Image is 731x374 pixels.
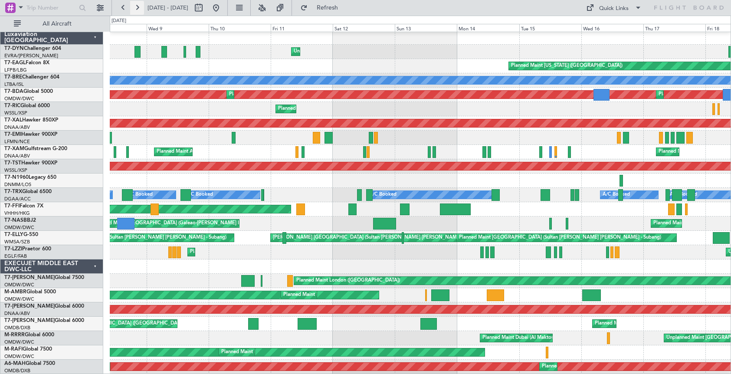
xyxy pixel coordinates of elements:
[4,296,34,302] a: OMDW/DWC
[4,318,55,323] span: T7-[PERSON_NAME]
[4,175,56,180] a: T7-N1960Legacy 650
[4,332,25,338] span: M-RRRR
[94,217,246,230] div: Planned Maint [GEOGRAPHIC_DATA] (Galeao-[PERSON_NAME] Intl)
[10,17,94,31] button: All Aircraft
[4,52,58,59] a: EVRA/[PERSON_NAME]
[4,118,58,123] a: T7-XALHawker 850XP
[4,110,27,116] a: WSSL/XSP
[369,188,397,201] div: A/C Booked
[4,181,31,188] a: DNMM/LOS
[4,210,30,217] a: VHHH/HKG
[4,232,23,237] span: T7-ELLY
[229,88,315,101] div: Planned Maint Dubai (Al Maktoum Intl)
[4,138,30,145] a: LFMN/NCE
[111,17,126,25] div: [DATE]
[4,60,49,66] a: T7-EAGLFalcon 8X
[4,132,57,137] a: T7-EMIHawker 900XP
[4,361,55,366] a: A6-MAHGlobal 7500
[4,218,23,223] span: T7-NAS
[147,24,209,32] div: Wed 9
[273,231,483,244] div: [PERSON_NAME] [GEOGRAPHIC_DATA] (Sultan [PERSON_NAME] [PERSON_NAME] - Subang)
[4,339,34,345] a: OMDW/DWC
[4,67,27,73] a: LFPB/LBG
[4,75,59,80] a: T7-BREChallenger 604
[4,361,26,366] span: A6-MAH
[603,188,630,201] div: A/C Booked
[4,75,22,80] span: T7-BRE
[4,175,29,180] span: T7-N1960
[643,24,705,32] div: Thu 17
[294,45,405,58] div: Unplanned Maint [GEOGRAPHIC_DATA] (Riga Intl)
[4,46,61,51] a: T7-DYNChallenger 604
[333,24,395,32] div: Sat 12
[84,24,146,32] div: Tue 8
[4,167,27,174] a: WSSL/XSP
[125,188,153,201] div: A/C Booked
[4,325,30,331] a: OMDB/DXB
[4,253,27,259] a: EGLF/FAB
[4,153,30,159] a: DNAA/ABV
[4,353,34,360] a: OMDW/DWC
[4,203,20,209] span: T7-FFI
[4,146,24,151] span: T7-XAM
[4,289,26,295] span: M-AMBR
[4,132,21,137] span: T7-EMI
[4,332,54,338] a: M-RRRRGlobal 6000
[278,102,380,115] div: Planned Maint [GEOGRAPHIC_DATA] (Seletar)
[4,232,38,237] a: T7-ELLYG-550
[4,81,24,88] a: LTBA/ISL
[148,4,188,12] span: [DATE] - [DATE]
[4,46,24,51] span: T7-DYN
[4,203,43,209] a: T7-FFIFalcon 7X
[511,59,623,72] div: Planned Maint [US_STATE] ([GEOGRAPHIC_DATA])
[482,331,568,344] div: Planned Maint Dubai (Al Maktoum Intl)
[190,246,327,259] div: Planned Maint [GEOGRAPHIC_DATA] ([GEOGRAPHIC_DATA])
[4,103,50,108] a: T7-RICGlobal 6000
[4,275,84,280] a: T7-[PERSON_NAME]Global 7500
[309,5,346,11] span: Refresh
[4,246,51,252] a: T7-LZZIPraetor 600
[4,161,21,166] span: T7-TST
[4,103,20,108] span: T7-RIC
[4,246,22,252] span: T7-LZZI
[519,24,581,32] div: Tue 15
[4,224,34,231] a: OMDW/DWC
[24,231,226,244] div: Planned Maint [GEOGRAPHIC_DATA] (Sultan [PERSON_NAME] [PERSON_NAME] - Subang)
[4,189,52,194] a: T7-TRXGlobal 6500
[221,346,307,359] div: Planned Maint Dubai (Al Maktoum Intl)
[271,24,333,32] div: Fri 11
[4,347,52,352] a: M-RAFIGlobal 7500
[157,145,254,158] div: Planned Maint Abuja ([PERSON_NAME] Intl)
[186,188,213,201] div: A/C Booked
[395,24,457,32] div: Sun 13
[582,1,646,15] button: Quick Links
[296,1,348,15] button: Refresh
[542,360,687,373] div: Planned Maint [GEOGRAPHIC_DATA] ([GEOGRAPHIC_DATA] Intl)
[670,188,697,201] div: A/C Booked
[4,275,55,280] span: T7-[PERSON_NAME]
[4,196,31,202] a: DGAA/ACC
[4,347,23,352] span: M-RAFI
[459,231,661,244] div: Planned Maint [GEOGRAPHIC_DATA] (Sultan [PERSON_NAME] [PERSON_NAME] - Subang)
[4,89,53,94] a: T7-BDAGlobal 5000
[4,60,26,66] span: T7-EAGL
[4,161,57,166] a: T7-TSTHawker 900XP
[4,318,84,323] a: T7-[PERSON_NAME]Global 6000
[23,21,92,27] span: All Aircraft
[4,289,56,295] a: M-AMBRGlobal 5000
[43,317,193,330] div: Unplanned Maint [GEOGRAPHIC_DATA] ([GEOGRAPHIC_DATA] Intl)
[4,239,30,245] a: WMSA/SZB
[4,310,30,317] a: DNAA/ABV
[296,274,400,287] div: Planned Maint London ([GEOGRAPHIC_DATA])
[26,1,76,14] input: Trip Number
[4,189,22,194] span: T7-TRX
[4,118,22,123] span: T7-XAL
[599,4,629,13] div: Quick Links
[283,289,369,302] div: Planned Maint Dubai (Al Maktoum Intl)
[4,367,30,374] a: OMDB/DXB
[4,89,23,94] span: T7-BDA
[4,95,34,102] a: OMDW/DWC
[4,124,30,131] a: DNAA/ABV
[209,24,271,32] div: Thu 10
[581,24,643,32] div: Wed 16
